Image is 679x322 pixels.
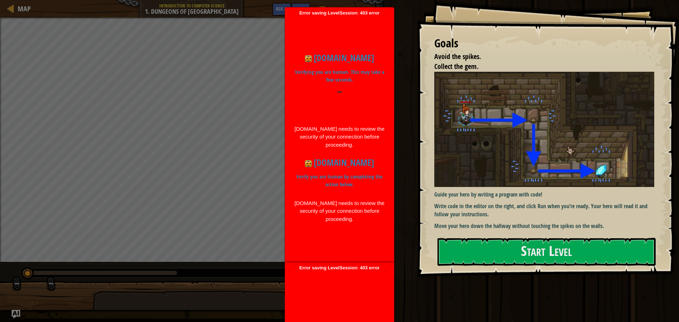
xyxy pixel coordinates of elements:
h1: [DOMAIN_NAME] [294,156,385,169]
div: [DOMAIN_NAME] needs to review the security of your connection before proceeding. [294,199,385,223]
p: Verify you are human by completing the action below. [294,173,385,189]
span: Error saving LevelSession: 403 error [289,10,390,258]
img: Icon for codecombat.com [305,55,312,62]
h1: [DOMAIN_NAME] [294,51,385,65]
p: Verifying you are human. This may take a few seconds. [294,68,385,84]
div: [DOMAIN_NAME] needs to review the security of your connection before proceeding. [294,125,385,149]
img: Icon for codecombat.com [305,160,312,167]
